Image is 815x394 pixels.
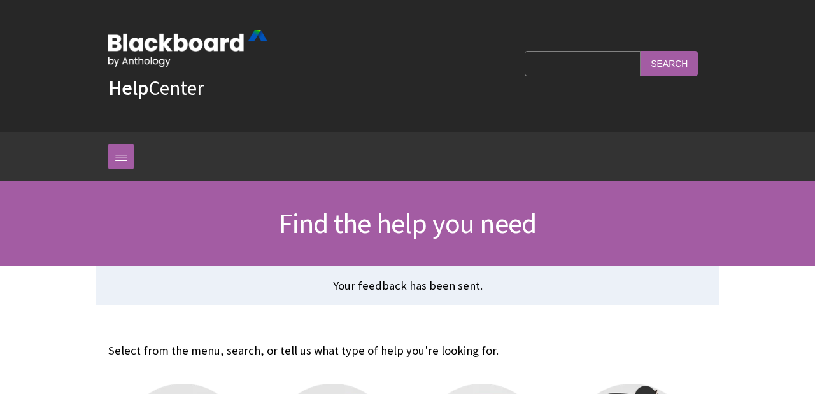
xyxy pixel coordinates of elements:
span: Find the help you need [279,206,536,241]
a: HelpCenter [108,75,204,101]
img: Blackboard by Anthology [108,30,267,67]
div: Status message [96,266,719,306]
strong: Help [108,75,148,101]
input: Search [641,51,698,76]
p: Select from the menu, search, or tell us what type of help you're looking for. [108,342,707,359]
